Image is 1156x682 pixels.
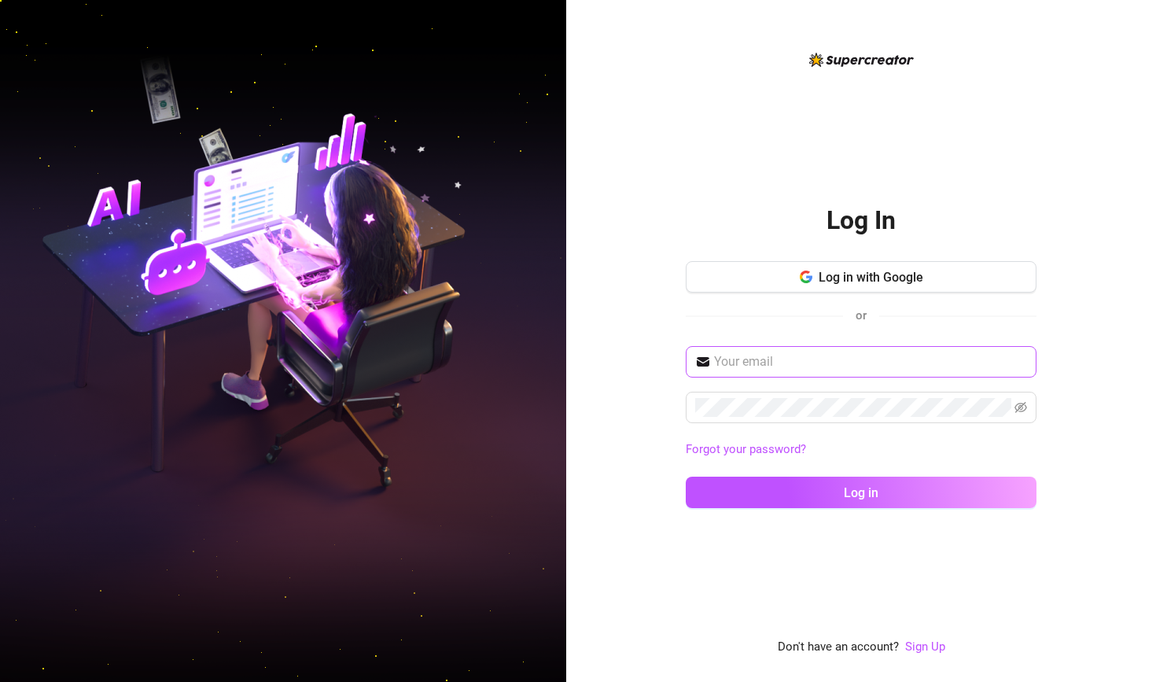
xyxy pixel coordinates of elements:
[905,640,945,654] a: Sign Up
[686,477,1036,508] button: Log in
[1014,401,1027,414] span: eye-invisible
[686,261,1036,293] button: Log in with Google
[844,485,878,500] span: Log in
[905,638,945,657] a: Sign Up
[714,352,1027,371] input: Your email
[778,638,899,657] span: Don't have an account?
[686,441,1036,459] a: Forgot your password?
[819,270,923,285] span: Log in with Google
[686,442,806,456] a: Forgot your password?
[827,205,896,237] h2: Log In
[809,53,914,67] img: logo-BBDzfeDw.svg
[856,308,867,323] span: or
